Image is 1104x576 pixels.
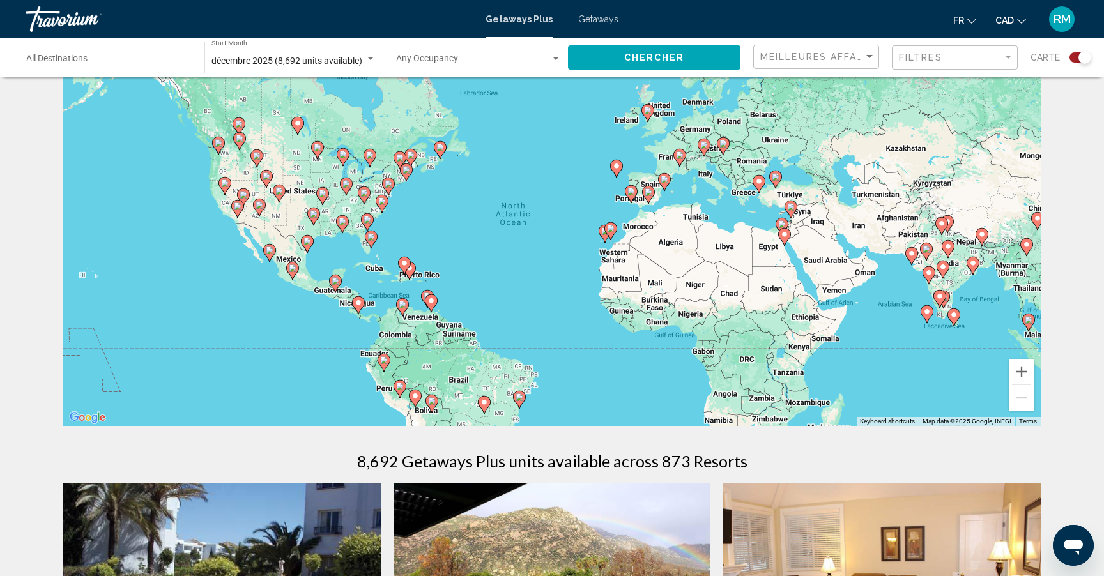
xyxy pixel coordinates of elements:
h1: 8,692 Getaways Plus units available across 873 Resorts [357,451,747,471]
span: Map data ©2025 Google, INEGI [923,418,1011,425]
a: Terms [1019,418,1037,425]
span: Filtres [899,52,942,63]
span: Carte [1031,49,1060,66]
mat-select: Sort by [760,52,875,63]
span: Chercher [624,53,685,63]
button: Change language [953,11,976,29]
a: Open this area in Google Maps (opens a new window) [66,409,109,426]
img: Google [66,409,109,426]
button: Change currency [995,11,1026,29]
span: Meilleures affaires [760,52,881,62]
span: fr [953,15,964,26]
a: Getaways Plus [486,14,553,24]
button: User Menu [1045,6,1078,33]
a: Getaways [578,14,618,24]
span: CAD [995,15,1014,26]
button: Keyboard shortcuts [860,417,915,426]
a: Travorium [26,6,473,32]
button: Chercher [568,45,740,69]
button: Zoom out [1009,385,1034,411]
button: Filter [892,45,1018,71]
iframe: Button to launch messaging window [1053,525,1094,566]
span: décembre 2025 (8,692 units available) [211,56,362,66]
span: RM [1054,13,1071,26]
button: Zoom in [1009,359,1034,384]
